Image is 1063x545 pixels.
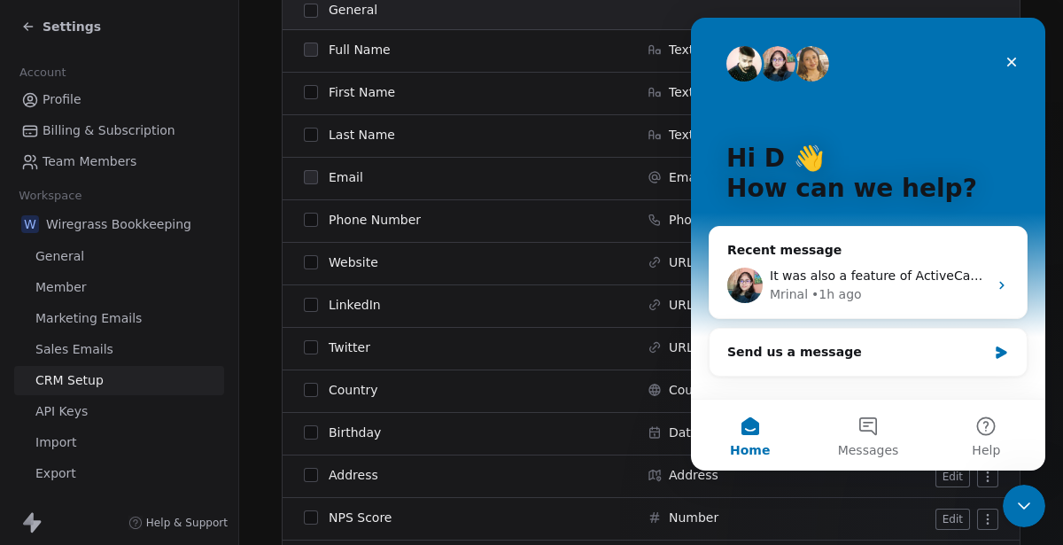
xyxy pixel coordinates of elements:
span: Full Name [329,41,391,58]
span: Export [35,464,76,483]
span: Workspace [12,183,89,209]
span: Settings [43,18,101,35]
a: CRM Setup [14,366,224,395]
span: Marketing Emails [35,309,142,328]
a: Member [14,273,224,302]
span: General [329,1,377,19]
span: Import [35,433,76,452]
span: LinkedIn [329,296,381,314]
span: Twitter [329,339,370,356]
span: Profile [43,90,81,109]
span: API Keys [35,402,88,421]
span: Country [329,381,378,399]
span: Text [669,126,694,144]
span: Help & Support [146,516,228,530]
a: Sales Emails [14,335,224,364]
span: Wiregrass Bookkeeping [46,215,191,233]
span: Member [35,278,87,297]
a: Export [14,459,224,488]
span: Email [669,168,703,186]
span: Team Members [43,152,136,171]
span: URL [669,339,694,356]
a: Import [14,428,224,457]
span: Birthday [329,424,381,441]
span: Phone No. [669,211,732,229]
span: General [35,247,84,266]
span: Last Name [329,126,395,144]
span: Text [669,41,694,58]
a: General [14,242,224,271]
span: NPS Score [329,509,392,526]
span: Date [669,424,698,441]
span: Address [329,466,378,484]
span: Website [329,253,378,271]
span: Phone Number [329,211,421,229]
a: Settings [21,18,101,35]
a: Help & Support [128,516,228,530]
iframe: Intercom live chat [691,18,1045,471]
span: CRM Setup [35,371,104,390]
span: W [21,215,39,233]
a: Team Members [14,147,224,176]
span: Sales Emails [35,340,113,359]
span: Billing & Subscription [43,121,175,140]
a: Billing & Subscription [14,116,224,145]
span: Account [12,59,74,86]
a: API Keys [14,397,224,426]
button: Edit [935,509,970,530]
span: URL [669,253,694,271]
span: URL [669,296,694,314]
span: Address [669,466,718,484]
button: Edit [935,466,970,487]
span: First Name [329,83,395,101]
iframe: Intercom live chat [1003,485,1045,527]
span: Text [669,83,694,101]
span: Country [669,381,718,399]
a: Profile [14,85,224,114]
span: Email [329,168,363,186]
a: Marketing Emails [14,304,224,333]
span: Number [669,509,718,526]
